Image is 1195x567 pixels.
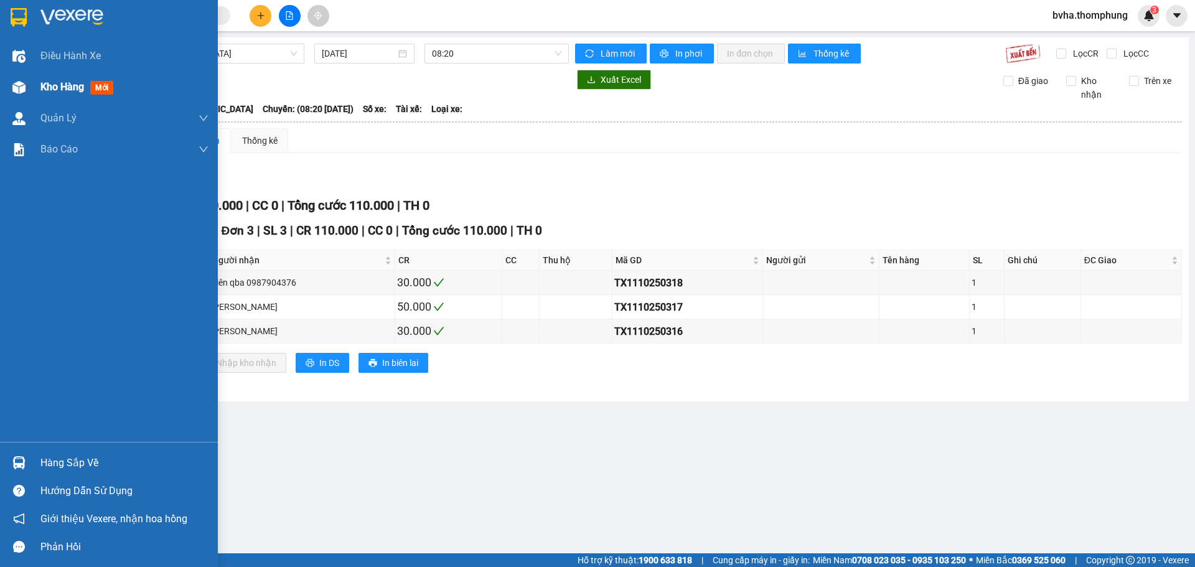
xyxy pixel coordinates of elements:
span: Đơn 3 [222,223,255,238]
div: 1 [972,276,1002,289]
span: Giới thiệu Vexere, nhận hoa hồng [40,511,187,527]
span: sync [585,49,596,59]
div: TX1110250317 [614,299,761,315]
sup: 3 [1150,6,1159,14]
div: 50.000 [397,298,500,316]
span: plus [256,11,265,20]
span: down [199,113,209,123]
span: Tổng cước 110.000 [288,198,394,213]
span: Đã giao [1013,74,1053,88]
strong: 1900 633 818 [639,555,692,565]
span: 3 [1152,6,1156,14]
span: ⚪️ [969,558,973,563]
span: | [246,198,249,213]
span: | [290,223,293,238]
span: CC 0 [368,223,393,238]
span: Làm mới [601,47,637,60]
th: Tên hàng [879,250,970,271]
div: Hàng sắp về [40,454,209,472]
span: aim [314,11,322,20]
th: SL [970,250,1005,271]
div: 30.000 [397,274,500,291]
span: Loại xe: [431,102,462,116]
span: Miền Bắc [976,553,1066,567]
span: In DS [319,356,339,370]
span: | [281,198,284,213]
button: downloadXuất Excel [577,70,651,90]
span: Người nhận [212,253,382,267]
div: Phản hồi [40,538,209,556]
div: 30.000 [397,322,500,340]
button: file-add [279,5,301,27]
span: notification [13,513,25,525]
img: warehouse-icon [12,456,26,469]
span: caret-down [1171,10,1183,21]
button: syncLàm mới [575,44,647,63]
span: CC 0 [252,198,278,213]
img: logo-vxr [11,8,27,27]
strong: 0708 023 035 - 0935 103 250 [852,555,966,565]
div: TX1110250318 [614,275,761,291]
button: bar-chartThống kê [788,44,861,63]
span: Kho nhận [1076,74,1120,101]
span: file-add [285,11,294,20]
span: Tài xế: [396,102,422,116]
span: TH 0 [403,198,429,213]
img: 9k= [1005,44,1041,63]
span: check [433,301,444,312]
span: question-circle [13,485,25,497]
span: Tổng cước 110.000 [402,223,507,238]
span: Trên xe [1139,74,1176,88]
button: printerIn DS [296,353,349,373]
span: mới [90,81,113,95]
div: [PERSON_NAME] [211,300,393,314]
button: In đơn chọn [717,44,785,63]
button: plus [250,5,271,27]
span: | [397,198,400,213]
div: Hướng dẫn sử dụng [40,482,209,500]
div: 1 [972,300,1002,314]
span: Quản Lý [40,110,77,126]
span: Thống kê [813,47,851,60]
button: aim [307,5,329,27]
span: ĐC Giao [1084,253,1169,267]
div: [PERSON_NAME] [211,324,393,338]
span: TH 0 [517,223,542,238]
span: In phơi [675,47,704,60]
td: TX1110250316 [612,319,764,344]
span: down [199,144,209,154]
th: Thu hộ [540,250,612,271]
input: 11/10/2025 [322,47,396,60]
span: printer [306,358,314,368]
span: message [13,541,25,553]
span: bar-chart [798,49,808,59]
span: Số xe: [363,102,387,116]
span: | [701,553,703,567]
span: | [362,223,365,238]
span: CR 110.000 [296,223,358,238]
span: Chuyến: (08:20 [DATE]) [263,102,354,116]
button: printerIn phơi [650,44,714,63]
span: printer [368,358,377,368]
strong: 0369 525 060 [1012,555,1066,565]
span: In biên lai [382,356,418,370]
button: printerIn biên lai [358,353,428,373]
span: check [433,277,444,288]
span: | [510,223,513,238]
span: bvha.thomphung [1043,7,1138,23]
img: icon-new-feature [1143,10,1155,21]
span: 08:20 [432,44,561,63]
td: TX1110250317 [612,295,764,319]
span: copyright [1126,556,1135,565]
div: 1 [972,324,1002,338]
button: caret-down [1166,5,1188,27]
div: Thống kê [242,134,278,148]
span: download [587,75,596,85]
span: Kho hàng [40,81,84,93]
img: warehouse-icon [12,50,26,63]
span: Điều hành xe [40,48,101,63]
th: CR [395,250,502,271]
span: Miền Nam [813,553,966,567]
td: TX1110250318 [612,271,764,295]
span: check [433,326,444,337]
